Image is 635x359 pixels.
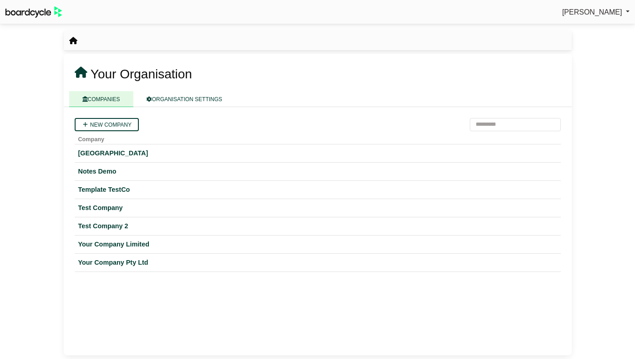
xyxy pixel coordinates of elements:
[78,166,557,177] a: Notes Demo
[562,6,630,18] a: [PERSON_NAME]
[75,131,561,144] th: Company
[133,91,235,107] a: ORGANISATION SETTINGS
[78,239,557,250] a: Your Company Limited
[562,8,622,16] span: [PERSON_NAME]
[78,185,557,195] a: Template TestCo
[91,67,192,81] span: Your Organisation
[78,257,557,268] a: Your Company Pty Ltd
[69,35,77,47] nav: breadcrumb
[69,91,133,107] a: COMPANIES
[78,148,557,159] a: [GEOGRAPHIC_DATA]
[78,203,557,213] a: Test Company
[78,221,557,231] a: Test Company 2
[75,118,139,131] a: New company
[5,6,62,18] img: BoardcycleBlackGreen-aaafeed430059cb809a45853b8cf6d952af9d84e6e89e1f1685b34bfd5cb7d64.svg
